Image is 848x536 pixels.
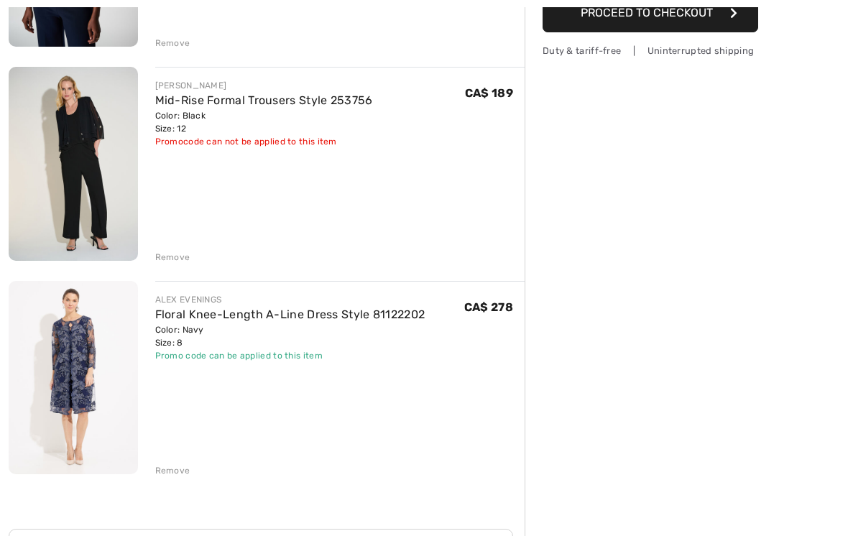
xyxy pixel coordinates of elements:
[9,281,138,474] img: Floral Knee-Length A-Line Dress Style 81122202
[155,79,373,92] div: [PERSON_NAME]
[9,67,138,260] img: Mid-Rise Formal Trousers Style 253756
[155,109,373,135] div: Color: Black Size: 12
[581,6,713,19] span: Proceed to Checkout
[155,135,373,148] div: Promocode can not be applied to this item
[155,464,190,477] div: Remove
[465,86,513,100] span: CA$ 189
[155,323,425,349] div: Color: Navy Size: 8
[155,349,425,362] div: Promo code can be applied to this item
[155,93,373,107] a: Mid-Rise Formal Trousers Style 253756
[155,308,425,321] a: Floral Knee-Length A-Line Dress Style 81122202
[155,293,425,306] div: ALEX EVENINGS
[543,44,758,57] div: Duty & tariff-free | Uninterrupted shipping
[155,251,190,264] div: Remove
[464,300,513,314] span: CA$ 278
[155,37,190,50] div: Remove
